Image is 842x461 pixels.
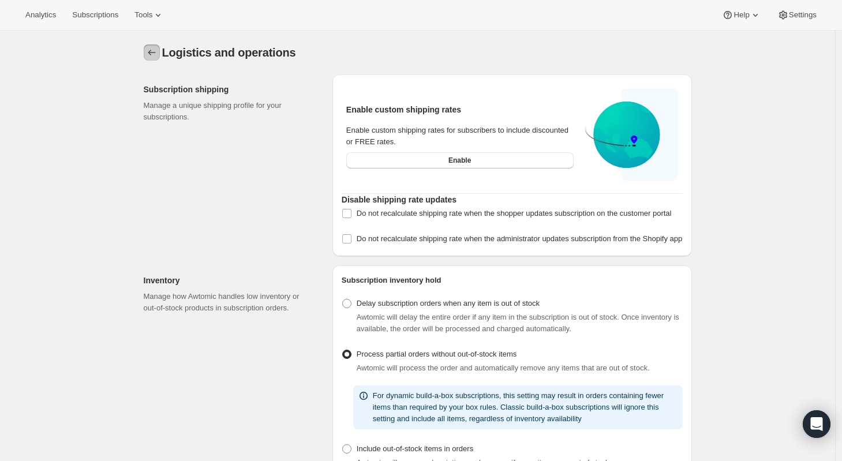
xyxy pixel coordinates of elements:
[144,84,314,95] h2: Subscription shipping
[342,275,683,286] h2: Subscription inventory hold
[357,350,517,358] span: Process partial orders without out-of-stock items
[357,299,540,308] span: Delay subscription orders when any item is out of stock
[144,275,314,286] h2: Inventory
[144,291,314,314] p: Manage how Awtomic handles low inventory or out-of-stock products in subscription orders.
[448,156,471,165] span: Enable
[346,152,574,168] button: Enable
[789,10,817,20] span: Settings
[346,104,574,115] h2: Enable custom shipping rates
[734,10,749,20] span: Help
[357,444,473,453] span: Include out-of-stock items in orders
[134,10,152,20] span: Tools
[128,7,171,23] button: Tools
[373,390,678,425] p: For dynamic build-a-box subscriptions, this setting may result in orders containing fewer items t...
[346,125,574,148] div: Enable custom shipping rates for subscribers to include discounted or FREE rates.
[144,100,314,123] p: Manage a unique shipping profile for your subscriptions.
[342,194,683,205] h2: Disable shipping rate updates
[144,44,160,61] button: Settings
[803,410,830,438] div: Open Intercom Messenger
[357,209,672,218] span: Do not recalculate shipping rate when the shopper updates subscription on the customer portal
[715,7,768,23] button: Help
[770,7,824,23] button: Settings
[18,7,63,23] button: Analytics
[162,46,296,59] span: Logistics and operations
[357,313,679,333] span: Awtomic will delay the entire order if any item in the subscription is out of stock. Once invento...
[357,363,650,372] span: Awtomic will process the order and automatically remove any items that are out of stock.
[65,7,125,23] button: Subscriptions
[357,234,682,243] span: Do not recalculate shipping rate when the administrator updates subscription from the Shopify app
[72,10,118,20] span: Subscriptions
[25,10,56,20] span: Analytics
